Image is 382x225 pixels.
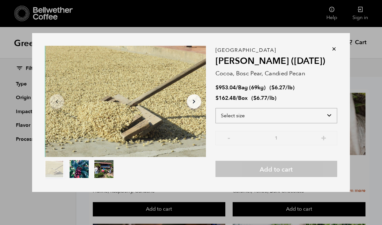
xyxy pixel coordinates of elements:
h2: [PERSON_NAME] ([DATE]) [215,56,337,67]
span: Box [238,94,248,102]
bdi: 6.77 [253,94,267,102]
span: $ [253,94,256,102]
button: - [225,134,233,140]
button: + [320,134,328,140]
span: Bag (69kg) [238,84,266,91]
span: $ [215,84,219,91]
bdi: 6.27 [271,84,285,91]
span: / [236,94,238,102]
span: /lb [285,84,293,91]
bdi: 953.04 [215,84,236,91]
bdi: 162.48 [215,94,236,102]
span: / [236,84,238,91]
span: $ [215,94,219,102]
span: /lb [267,94,275,102]
span: $ [271,84,275,91]
button: Add to cart [215,161,337,177]
span: ( ) [251,94,276,102]
span: ( ) [269,84,295,91]
p: Cocoa, Bosc Pear, Candied Pecan [215,69,337,78]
